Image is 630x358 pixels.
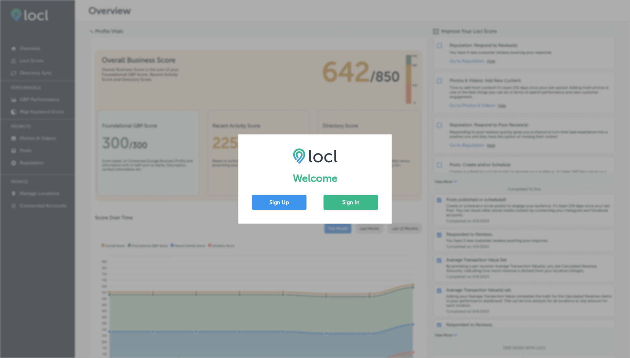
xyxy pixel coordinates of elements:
button: Sign In [324,195,378,210]
img: LOCL logo [293,148,337,164]
button: Sign Up [252,195,306,210]
h1: Welcome [252,172,378,184]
